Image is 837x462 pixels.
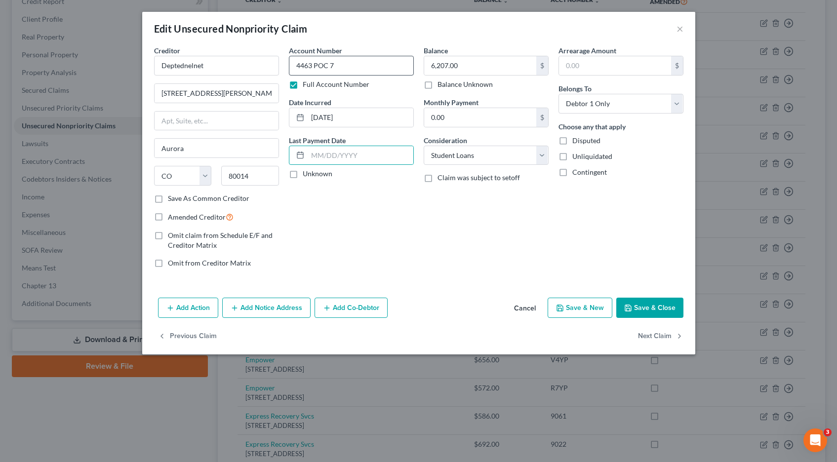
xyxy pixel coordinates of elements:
[158,326,217,346] button: Previous Claim
[154,56,279,76] input: Search creditor by name...
[168,231,273,249] span: Omit claim from Schedule E/F and Creditor Matrix
[824,428,832,436] span: 3
[572,136,600,145] span: Disputed
[558,84,592,93] span: Belongs To
[315,298,388,318] button: Add Co-Debtor
[559,56,671,75] input: 0.00
[424,45,448,56] label: Balance
[424,135,467,146] label: Consideration
[168,193,249,203] label: Save As Common Creditor
[289,56,414,76] input: --
[803,428,827,452] iframe: Intercom live chat
[154,22,308,36] div: Edit Unsecured Nonpriority Claim
[424,108,536,127] input: 0.00
[289,135,346,146] label: Last Payment Date
[168,213,226,221] span: Amended Creditor
[671,56,683,75] div: $
[154,46,180,55] span: Creditor
[155,112,279,130] input: Apt, Suite, etc...
[424,56,536,75] input: 0.00
[289,45,342,56] label: Account Number
[536,56,548,75] div: $
[424,97,478,108] label: Monthly Payment
[222,298,311,318] button: Add Notice Address
[303,79,369,89] label: Full Account Number
[158,298,218,318] button: Add Action
[616,298,683,318] button: Save & Close
[638,326,683,346] button: Next Claim
[155,139,279,157] input: Enter city...
[168,259,251,267] span: Omit from Creditor Matrix
[155,84,279,103] input: Enter address...
[438,79,493,89] label: Balance Unknown
[506,299,544,318] button: Cancel
[677,23,683,35] button: ×
[558,45,616,56] label: Arrearage Amount
[308,146,413,165] input: MM/DD/YYYY
[289,97,331,108] label: Date Incurred
[303,169,332,179] label: Unknown
[558,121,626,132] label: Choose any that apply
[438,173,520,182] span: Claim was subject to setoff
[572,152,612,160] span: Unliquidated
[536,108,548,127] div: $
[221,166,279,186] input: Enter zip...
[548,298,612,318] button: Save & New
[308,108,413,127] input: MM/DD/YYYY
[572,168,607,176] span: Contingent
